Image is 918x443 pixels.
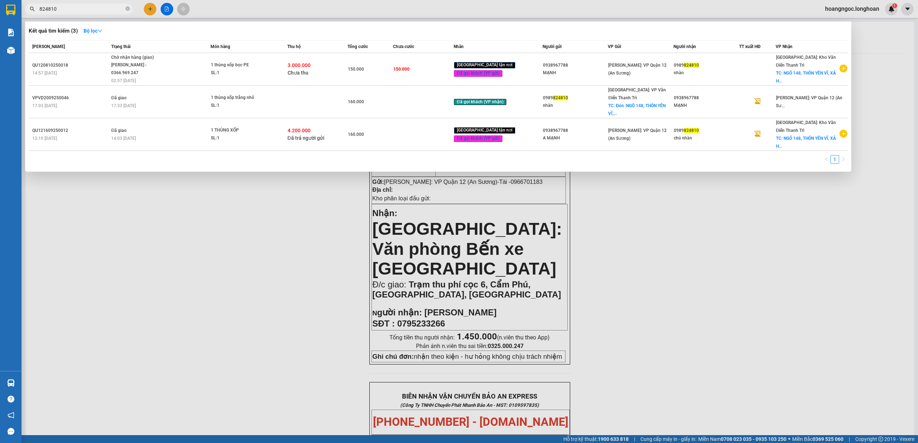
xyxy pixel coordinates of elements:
[126,6,130,11] span: close-circle
[78,25,108,37] button: Bộ lọcdown
[839,155,848,164] button: right
[776,55,836,68] span: [GEOGRAPHIC_DATA]: Kho Văn Điển Thanh Trì
[288,62,311,68] span: 3.000.000
[822,155,831,164] button: left
[39,5,124,13] input: Tìm tên, số ĐT hoặc mã đơn
[776,120,836,133] span: [GEOGRAPHIC_DATA]: Kho Văn Điển Thanh Trì
[287,44,301,49] span: Thu hộ
[454,62,515,68] span: [GEOGRAPHIC_DATA] tận nơi
[288,70,308,76] span: Chưa thu
[608,44,621,49] span: VP Gửi
[8,428,14,435] span: message
[98,28,103,33] span: down
[32,71,57,76] span: 14:57 [DATE]
[32,62,109,69] div: QU120810250018
[288,135,325,141] span: Đã trả người gửi
[30,6,35,11] span: search
[111,103,136,108] span: 17:33 [DATE]
[674,127,739,134] div: 0989
[32,136,57,141] span: 12:10 [DATE]
[211,61,265,69] div: 1 thùng xốp bọc PE
[393,44,414,49] span: Chưa cước
[7,47,15,54] img: warehouse-icon
[673,44,696,49] span: Người nhận
[839,65,847,72] span: plus-circle
[841,157,846,161] span: right
[32,103,57,108] span: 17:03 [DATE]
[6,5,15,15] img: logo-vxr
[7,29,15,36] img: solution-icon
[84,28,103,34] strong: Bộ lọc
[543,127,608,134] div: 0938967788
[543,134,608,142] div: A MẠNH
[776,136,836,149] span: TC: NGÕ 148, THÔN YÊN VĨ, XÃ H...
[824,157,828,161] span: left
[831,156,839,163] a: 1
[210,44,230,49] span: Món hàng
[674,94,739,102] div: 0938967788
[8,412,14,419] span: notification
[211,134,265,142] div: SL: 1
[111,54,165,62] div: Chờ nhận hàng (giao)
[348,132,364,137] span: 160.000
[776,71,836,84] span: TC: NGÕ 148, THÔN YÊN VĨ, XÃ H...
[29,27,78,35] h3: Kết quả tìm kiếm ( 3 )
[8,396,14,402] span: question-circle
[32,44,65,49] span: [PERSON_NAME]
[739,44,761,49] span: TT xuất HĐ
[111,128,127,133] span: Đã giao
[347,44,368,49] span: Tổng cước
[822,155,831,164] li: Previous Page
[393,67,410,72] span: 150.000
[32,94,109,102] div: VPVD2009250046
[348,67,364,72] span: 150.000
[32,127,109,134] div: QU121609250012
[454,70,502,77] span: Đã gọi khách (VP gửi)
[7,379,15,387] img: warehouse-icon
[454,127,515,134] span: [GEOGRAPHIC_DATA] tận nơi
[211,127,265,134] div: 1 THÙNG XỐP
[543,94,608,102] div: 0989
[454,135,502,142] span: Đã gọi khách (VP gửi)
[674,62,739,69] div: 0989
[553,95,568,100] span: 824810
[608,63,667,76] span: [PERSON_NAME]: VP Quận 12 (An Sương)
[543,69,608,77] div: MẠNH
[839,130,847,138] span: plus-circle
[674,134,739,142] div: chú nhàn
[776,95,842,108] span: [PERSON_NAME]: VP Quận 12 (An Sư...
[348,99,364,104] span: 160.000
[543,62,608,69] div: 0938967788
[111,61,165,77] div: [PERSON_NAME] - 0366.969.247
[684,128,699,133] span: 824810
[684,63,699,68] span: 824810
[608,87,666,100] span: [GEOGRAPHIC_DATA]: VP Văn Điển Thanh Trì
[288,128,311,133] span: 4.200.000
[674,69,739,77] div: nhàn
[608,128,667,141] span: [PERSON_NAME]: VP Quận 12 (An Sương)
[776,44,792,49] span: VP Nhận
[831,155,839,164] li: 1
[111,95,127,100] span: Đã giao
[211,69,265,77] div: SL: 1
[111,78,136,83] span: 02:57 [DATE]
[674,102,739,109] div: MẠNH
[454,44,464,49] span: Nhãn
[608,103,666,116] span: TC: Đón :NGÕ 148, THÔN YÊN VĨ,...
[543,44,562,49] span: Người gửi
[126,6,130,13] span: close-circle
[839,155,848,164] li: Next Page
[454,99,506,105] span: Đã gọi khách (VP nhận)
[111,136,136,141] span: 14:03 [DATE]
[543,102,608,109] div: nhàn
[211,102,265,110] div: SL: 1
[211,94,265,102] div: 1 thùng xốp trắng nhỏ
[111,44,131,49] span: Trạng thái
